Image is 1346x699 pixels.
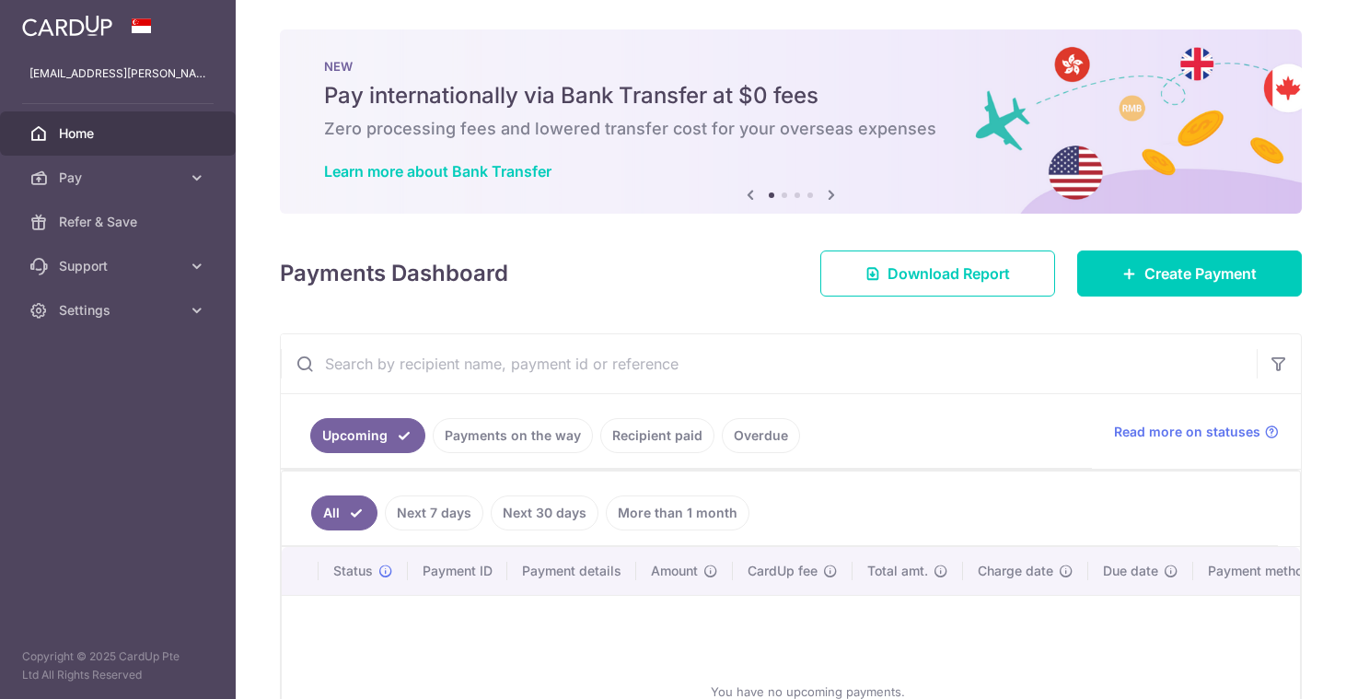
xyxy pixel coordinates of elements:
[22,15,112,37] img: CardUp
[722,418,800,453] a: Overdue
[59,257,180,275] span: Support
[978,562,1053,580] span: Charge date
[324,81,1258,111] h5: Pay internationally via Bank Transfer at $0 fees
[867,562,928,580] span: Total amt.
[311,495,377,530] a: All
[59,301,180,320] span: Settings
[491,495,598,530] a: Next 30 days
[324,162,551,181] a: Learn more about Bank Transfer
[324,118,1258,140] h6: Zero processing fees and lowered transfer cost for your overseas expenses
[748,562,818,580] span: CardUp fee
[59,124,180,143] span: Home
[651,562,698,580] span: Amount
[310,418,425,453] a: Upcoming
[281,334,1257,393] input: Search by recipient name, payment id or reference
[333,562,373,580] span: Status
[29,64,206,83] p: [EMAIL_ADDRESS][PERSON_NAME][DOMAIN_NAME]
[1077,250,1302,297] a: Create Payment
[385,495,483,530] a: Next 7 days
[59,169,180,187] span: Pay
[280,257,508,290] h4: Payments Dashboard
[507,547,636,595] th: Payment details
[1103,562,1158,580] span: Due date
[1193,547,1333,595] th: Payment method
[820,250,1055,297] a: Download Report
[600,418,714,453] a: Recipient paid
[888,262,1010,285] span: Download Report
[433,418,593,453] a: Payments on the way
[606,495,749,530] a: More than 1 month
[59,213,180,231] span: Refer & Save
[408,547,507,595] th: Payment ID
[324,59,1258,74] p: NEW
[280,29,1302,214] img: Bank transfer banner
[1144,262,1257,285] span: Create Payment
[1114,423,1279,441] a: Read more on statuses
[1114,423,1260,441] span: Read more on statuses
